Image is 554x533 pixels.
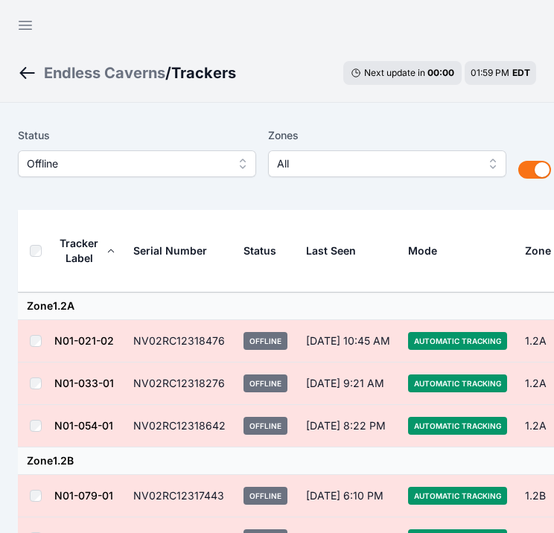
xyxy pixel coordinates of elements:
button: Serial Number [133,233,219,269]
div: Zone [525,243,551,258]
button: Offline [18,150,256,177]
span: Automatic Tracking [408,332,507,350]
h3: Trackers [171,63,236,83]
label: Zones [268,127,506,144]
td: NV02RC12318642 [124,405,235,447]
td: [DATE] 10:45 AM [297,320,399,363]
div: Last Seen [306,233,390,269]
td: [DATE] 9:21 AM [297,363,399,405]
button: Tracker Label [54,226,115,276]
button: All [268,150,506,177]
a: N01-079-01 [54,489,113,502]
span: All [277,155,477,173]
span: 01:59 PM [471,67,509,78]
td: NV02RC12318276 [124,363,235,405]
span: Next update in [364,67,425,78]
a: N01-021-02 [54,334,114,347]
span: Offline [243,417,287,435]
span: EDT [512,67,530,78]
span: Offline [27,155,226,173]
button: Status [243,233,288,269]
span: Automatic Tracking [408,374,507,392]
td: [DATE] 8:22 PM [297,405,399,447]
span: Automatic Tracking [408,487,507,505]
span: Offline [243,487,287,505]
td: NV02RC12318476 [124,320,235,363]
a: N01-033-01 [54,377,114,389]
span: Automatic Tracking [408,417,507,435]
div: Tracker Label [54,236,104,266]
td: [DATE] 6:10 PM [297,475,399,517]
span: / [165,63,171,83]
td: NV02RC12317443 [124,475,235,517]
span: Offline [243,374,287,392]
button: Mode [408,233,449,269]
nav: Breadcrumb [18,54,236,92]
div: Serial Number [133,243,207,258]
div: 00 : 00 [427,67,454,79]
span: Offline [243,332,287,350]
div: Status [243,243,276,258]
a: Endless Caverns [44,63,165,83]
a: N01-054-01 [54,419,113,432]
label: Status [18,127,256,144]
div: Mode [408,243,437,258]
